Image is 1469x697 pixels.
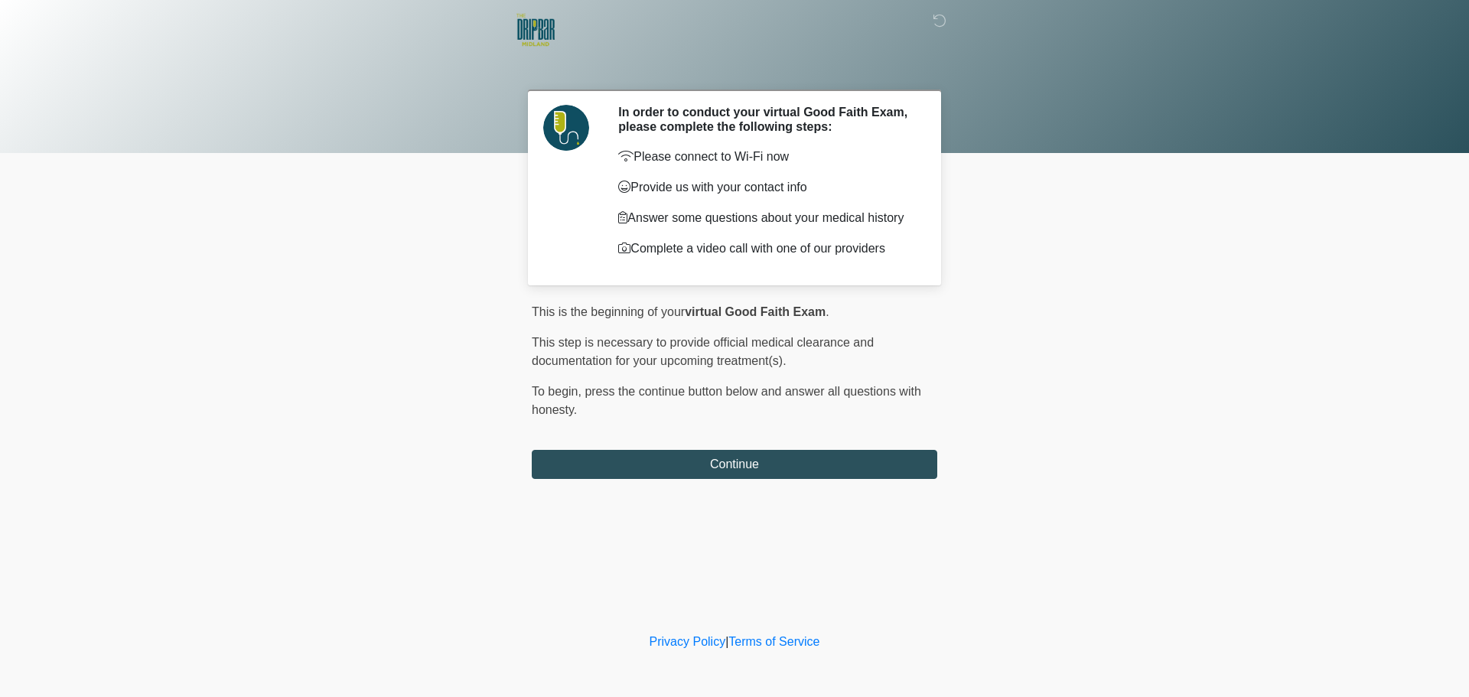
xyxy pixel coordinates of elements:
[532,450,937,479] button: Continue
[516,11,555,50] img: The DRIPBaR Midland Logo
[728,635,819,648] a: Terms of Service
[826,305,829,318] span: .
[520,55,949,83] h1: ‎ ‎
[618,239,914,258] p: Complete a video call with one of our providers
[532,385,921,416] span: press the continue button below and answer all questions with honesty.
[650,635,726,648] a: Privacy Policy
[618,148,914,166] p: Please connect to Wi-Fi now
[618,209,914,227] p: Answer some questions about your medical history
[532,385,585,398] span: To begin,
[532,305,685,318] span: This is the beginning of your
[725,635,728,648] a: |
[685,305,826,318] strong: virtual Good Faith Exam
[532,336,874,367] span: This step is necessary to provide official medical clearance and documentation for your upcoming ...
[618,105,914,134] h2: In order to conduct your virtual Good Faith Exam, please complete the following steps:
[618,178,914,197] p: Provide us with your contact info
[543,105,589,151] img: Agent Avatar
